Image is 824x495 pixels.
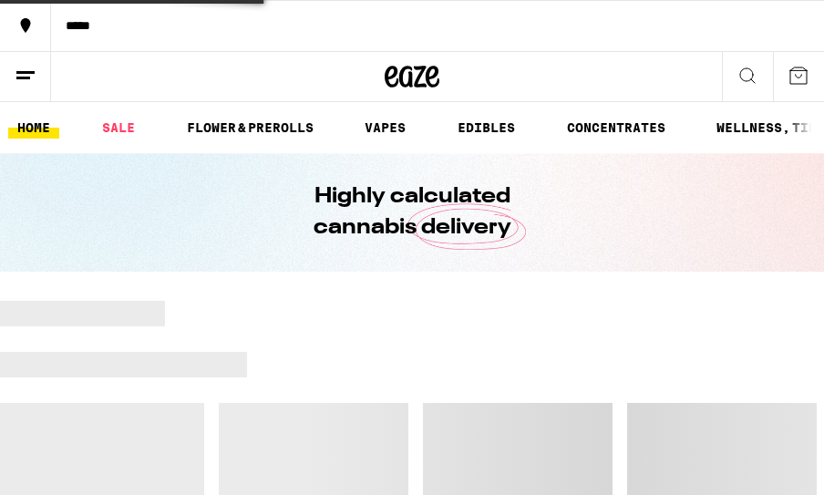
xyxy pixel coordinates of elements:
a: HOME [8,117,59,139]
a: VAPES [355,117,415,139]
a: CONCENTRATES [558,117,675,139]
a: SALE [93,117,144,139]
a: FLOWER & PREROLLS [178,117,323,139]
h1: Highly calculated cannabis delivery [262,181,562,243]
a: EDIBLES [448,117,524,139]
